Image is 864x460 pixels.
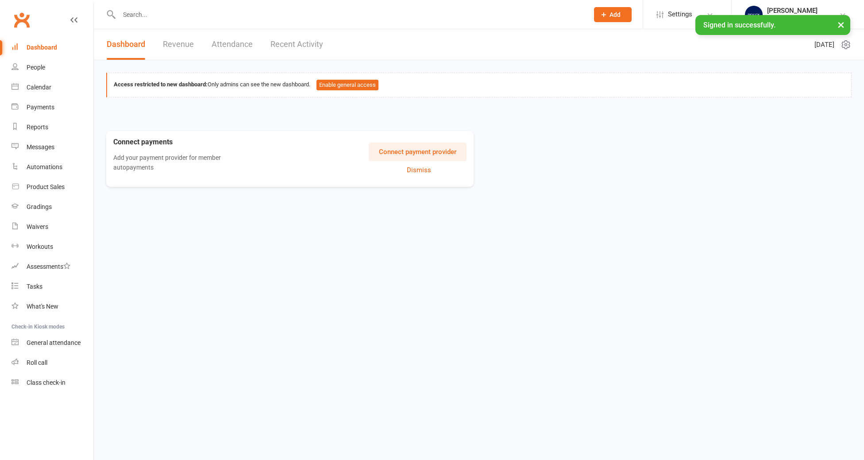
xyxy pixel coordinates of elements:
[745,6,763,23] img: thumb_image1695682096.png
[27,339,81,346] div: General attendance
[12,197,93,217] a: Gradings
[27,183,65,190] div: Product Sales
[163,29,194,60] a: Revenue
[12,373,93,393] a: Class kiosk mode
[27,143,54,151] div: Messages
[27,203,52,210] div: Gradings
[27,379,66,386] div: Class check-in
[212,29,253,60] a: Attendance
[114,81,208,88] strong: Access restricted to new dashboard:
[609,11,621,18] span: Add
[12,177,93,197] a: Product Sales
[27,283,42,290] div: Tasks
[27,223,48,230] div: Waivers
[12,157,93,177] a: Automations
[27,104,54,111] div: Payments
[12,257,93,277] a: Assessments
[767,7,821,15] div: [PERSON_NAME]
[27,263,70,270] div: Assessments
[27,44,57,51] div: Dashboard
[12,77,93,97] a: Calendar
[594,7,632,22] button: Add
[113,153,247,173] p: Add your payment provider for member autopayments
[703,21,775,29] span: Signed in successfully.
[316,80,378,90] button: Enable general access
[668,4,692,24] span: Settings
[12,333,93,353] a: General attendance kiosk mode
[27,163,62,170] div: Automations
[12,137,93,157] a: Messages
[12,353,93,373] a: Roll call
[814,39,834,50] span: [DATE]
[12,38,93,58] a: Dashboard
[833,15,849,34] button: ×
[27,124,48,131] div: Reports
[12,297,93,317] a: What's New
[11,9,33,31] a: Clubworx
[27,64,45,71] div: People
[113,138,262,146] h3: Connect payments
[12,217,93,237] a: Waivers
[767,15,821,23] div: Giokick Martial Arts
[116,8,582,21] input: Search...
[12,277,93,297] a: Tasks
[12,237,93,257] a: Workouts
[27,243,53,250] div: Workouts
[27,359,47,366] div: Roll call
[27,303,58,310] div: What's New
[114,80,845,90] div: Only admins can see the new dashboard.
[107,29,145,60] a: Dashboard
[27,84,51,91] div: Calendar
[371,165,467,175] button: Dismiss
[12,97,93,117] a: Payments
[12,117,93,137] a: Reports
[12,58,93,77] a: People
[369,143,467,161] button: Connect payment provider
[270,29,323,60] a: Recent Activity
